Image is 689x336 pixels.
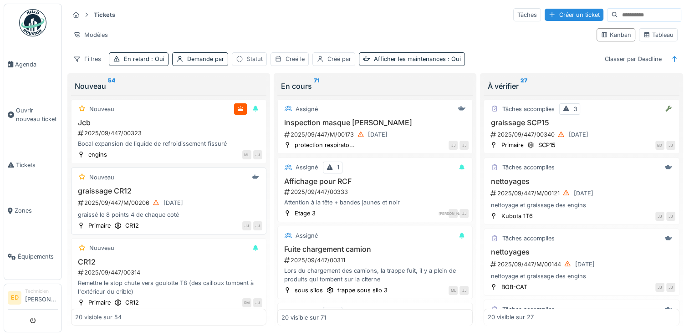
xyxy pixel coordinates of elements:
[281,198,469,207] div: Attention à la tête + bandes jaunes et noir
[88,221,111,230] div: Primaire
[655,212,664,221] div: JJ
[573,189,593,198] div: [DATE]
[77,129,262,137] div: 2025/09/447/00323
[281,118,469,127] h3: inspection masque [PERSON_NAME]
[601,52,666,66] div: Classer par Deadline
[89,244,114,252] div: Nouveau
[75,187,262,195] h3: graissage CR12
[296,163,318,172] div: Assigné
[296,231,318,240] div: Assigné
[88,298,111,307] div: Primaire
[108,81,115,92] sup: 54
[337,286,388,295] div: trappe sous silo 3
[281,245,469,254] h3: Fuite chargement camion
[19,9,46,36] img: Badge_color-CXgf-gQk.svg
[449,141,458,150] div: JJ
[286,55,305,63] div: Créé le
[459,209,469,218] div: JJ
[77,268,262,277] div: 2025/09/447/00314
[69,28,112,41] div: Modèles
[314,81,319,92] sup: 71
[88,150,107,159] div: engins
[296,105,318,113] div: Assigné
[327,55,351,63] div: Créé par
[513,8,541,21] div: Tâches
[4,234,61,280] a: Équipements
[449,209,458,218] div: [PERSON_NAME]
[281,81,469,92] div: En cours
[295,209,316,218] div: Etage 3
[666,212,675,221] div: JJ
[538,141,555,149] div: SCP15
[502,105,554,113] div: Tâches accomplies
[281,177,469,186] h3: Affichage pour RCF
[75,279,262,296] div: Remettre le stop chute vers goulotte T8 (des cailloux tombent à l'extérieur du crible)
[501,283,527,291] div: BOB-CAT
[16,161,58,169] span: Tickets
[666,141,675,150] div: JJ
[242,221,251,230] div: JJ
[25,288,58,307] li: [PERSON_NAME]
[253,150,262,159] div: JJ
[4,142,61,188] a: Tickets
[4,41,61,87] a: Agenda
[253,221,262,230] div: JJ
[75,139,262,148] div: Bocal expansion de liquide de refroidissement fissuré
[89,173,114,182] div: Nouveau
[295,286,323,295] div: sous silos
[488,118,675,127] h3: graissage SCP15
[75,313,122,321] div: 20 visible sur 54
[655,141,664,150] div: ED
[568,130,588,139] div: [DATE]
[488,272,675,280] div: nettoyage et graissage des engins
[8,291,21,305] li: ED
[502,163,554,172] div: Tâches accomplies
[488,248,675,256] h3: nettoyages
[15,60,58,69] span: Agenda
[283,188,469,196] div: 2025/09/447/00333
[490,129,675,140] div: 2025/09/447/00340
[655,283,664,292] div: JJ
[8,288,58,310] a: ED Technicien[PERSON_NAME]
[573,105,577,113] div: 3
[75,81,263,92] div: Nouveau
[149,56,164,62] span: : Oui
[163,199,183,207] div: [DATE]
[69,52,105,66] div: Filtres
[501,212,532,220] div: Kubota 1T6
[283,256,469,265] div: 2025/09/447/00311
[124,55,164,63] div: En retard
[125,298,139,307] div: CR12
[16,106,58,123] span: Ouvrir nouveau ticket
[187,55,224,63] div: Demandé par
[18,252,58,261] span: Équipements
[502,305,554,314] div: Tâches accomplies
[502,234,554,243] div: Tâches accomplies
[242,298,251,307] div: RM
[643,31,674,39] div: Tableau
[89,105,114,113] div: Nouveau
[487,81,675,92] div: À vérifier
[575,260,594,269] div: [DATE]
[75,118,262,127] h3: Jcb
[449,286,458,295] div: ML
[4,87,61,142] a: Ouvrir nouveau ticket
[374,55,461,63] div: Afficher les maintenances
[545,9,603,21] div: Créer un ticket
[242,150,251,159] div: ML
[337,163,339,172] div: 1
[490,259,675,270] div: 2025/09/447/M/00144
[253,298,262,307] div: JJ
[247,55,263,63] div: Statut
[90,10,119,19] strong: Tickets
[281,266,469,284] div: Lors du chargement des camions, la trappe fuit, il y a plein de produits qui tombent sur la citerne
[281,313,326,321] div: 20 visible sur 71
[368,130,388,139] div: [DATE]
[295,141,355,149] div: protection respirato...
[501,141,523,149] div: Primaire
[488,177,675,186] h3: nettoyages
[283,129,469,140] div: 2025/09/447/M/00173
[25,288,58,295] div: Technicien
[490,188,675,199] div: 2025/09/447/M/00121
[601,31,631,39] div: Kanban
